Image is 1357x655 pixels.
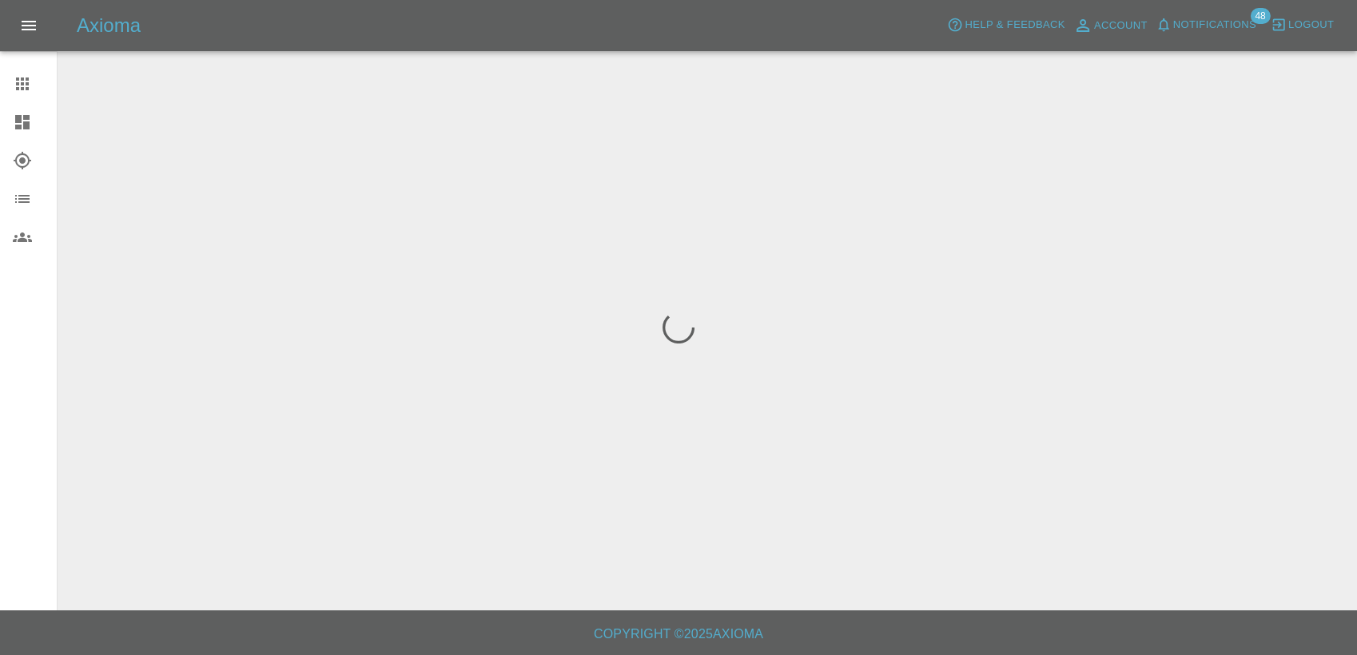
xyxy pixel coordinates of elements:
a: Account [1069,13,1152,38]
span: 48 [1250,8,1270,24]
button: Notifications [1152,13,1260,38]
button: Open drawer [10,6,48,45]
h6: Copyright © 2025 Axioma [13,623,1344,645]
h5: Axioma [77,13,141,38]
span: Notifications [1173,16,1256,34]
button: Help & Feedback [943,13,1068,38]
span: Account [1094,17,1148,35]
span: Help & Feedback [965,16,1065,34]
span: Logout [1288,16,1334,34]
button: Logout [1267,13,1338,38]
